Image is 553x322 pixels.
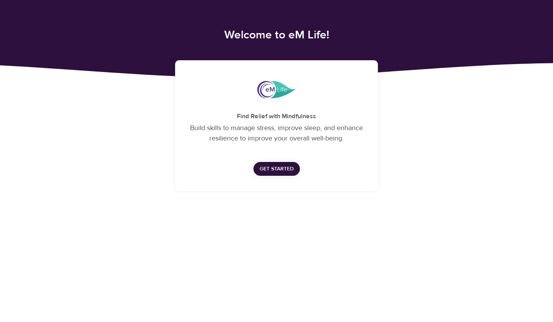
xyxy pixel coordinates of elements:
[260,164,294,174] span: Get Started
[184,123,369,144] p: Build skills to manage stress, improve sleep, and enhance resilience to improve your overall well...
[253,162,300,176] button: Get Started
[257,81,296,98] img: eMindful_logo.png
[184,112,369,121] h5: Find Relief with Mindfulness
[67,28,486,42] h4: Welcome to eM Life!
